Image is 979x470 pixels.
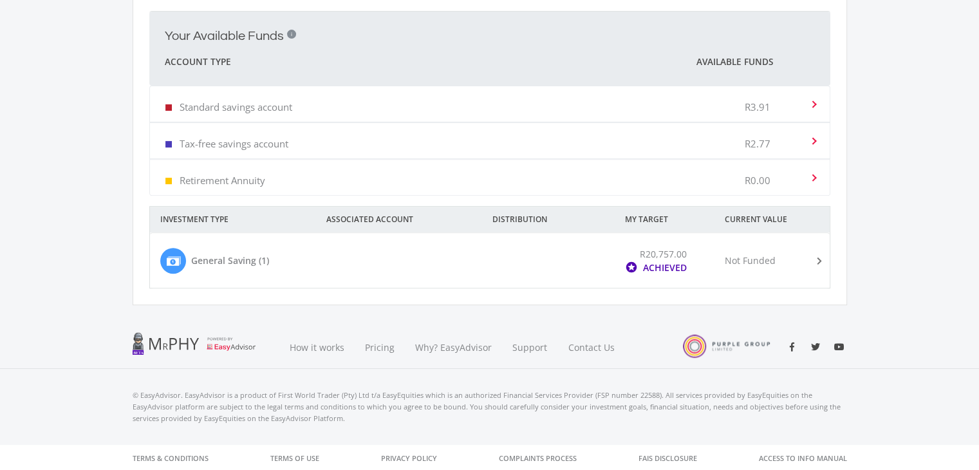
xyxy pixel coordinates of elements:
[150,160,830,195] mat-expansion-panel-header: Retirement Annuity R0.00
[714,207,847,232] div: CURRENT VALUE
[745,174,770,187] p: R0.00
[165,54,231,70] span: Account Type
[355,326,405,369] a: Pricing
[180,174,265,187] p: Retirement Annuity
[405,326,502,369] a: Why? EasyAdvisor
[149,12,830,86] mat-expansion-panel-header: Your Available Funds i Account Type Available Funds
[316,207,482,232] div: ASSOCIATED ACCOUNT
[482,207,615,232] div: DISTRIBUTION
[725,254,776,267] div: Not Funded
[287,30,296,39] div: i
[558,326,626,369] a: Contact Us
[150,123,830,158] mat-expansion-panel-header: Tax-free savings account R2.77
[165,28,284,44] h2: Your Available Funds
[180,137,288,150] p: Tax-free savings account
[150,233,830,288] mat-expansion-panel-header: General Saving (1) R20,757.00 stars ACHIEVED Not Funded
[745,100,770,113] p: R3.91
[150,207,316,232] div: INVESTMENT TYPE
[191,254,269,267] div: General Saving (1)
[502,326,558,369] a: Support
[696,55,773,68] span: Available Funds
[640,248,687,260] span: R20,757.00
[615,207,714,232] div: MY TARGET
[625,261,638,274] i: stars
[133,390,847,424] p: © EasyAdvisor. EasyAdvisor is a product of First World Trader (Pty) Ltd t/a EasyEquities which is...
[149,86,830,196] div: Your Available Funds i Account Type Available Funds
[180,100,292,113] p: Standard savings account
[745,137,770,150] p: R2.77
[643,261,687,274] div: ACHIEVED
[150,86,830,122] mat-expansion-panel-header: Standard savings account R3.91
[279,326,355,369] a: How it works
